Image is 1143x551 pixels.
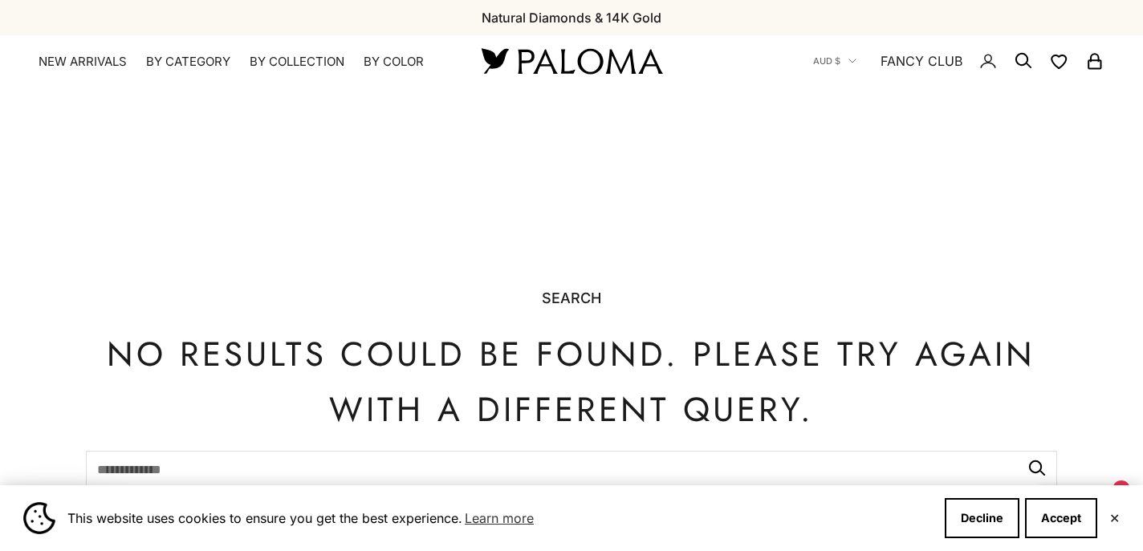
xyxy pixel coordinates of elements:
[813,54,856,68] button: AUD $
[1109,513,1120,523] button: Close
[250,54,344,70] summary: By Collection
[86,326,1057,438] p: No results could be found. Please try again with a different query.
[813,35,1104,87] nav: Secondary navigation
[462,506,536,530] a: Learn more
[881,51,962,71] a: FANCY CLUB
[364,54,424,70] summary: By Color
[67,506,932,530] span: This website uses cookies to ensure you get the best experience.
[86,287,1057,310] h1: Search
[146,54,230,70] summary: By Category
[23,502,55,534] img: Cookie banner
[39,54,443,70] nav: Primary navigation
[945,498,1019,538] button: Decline
[482,7,661,28] p: Natural Diamonds & 14K Gold
[39,54,127,70] a: NEW ARRIVALS
[1025,498,1097,538] button: Accept
[813,54,840,68] span: AUD $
